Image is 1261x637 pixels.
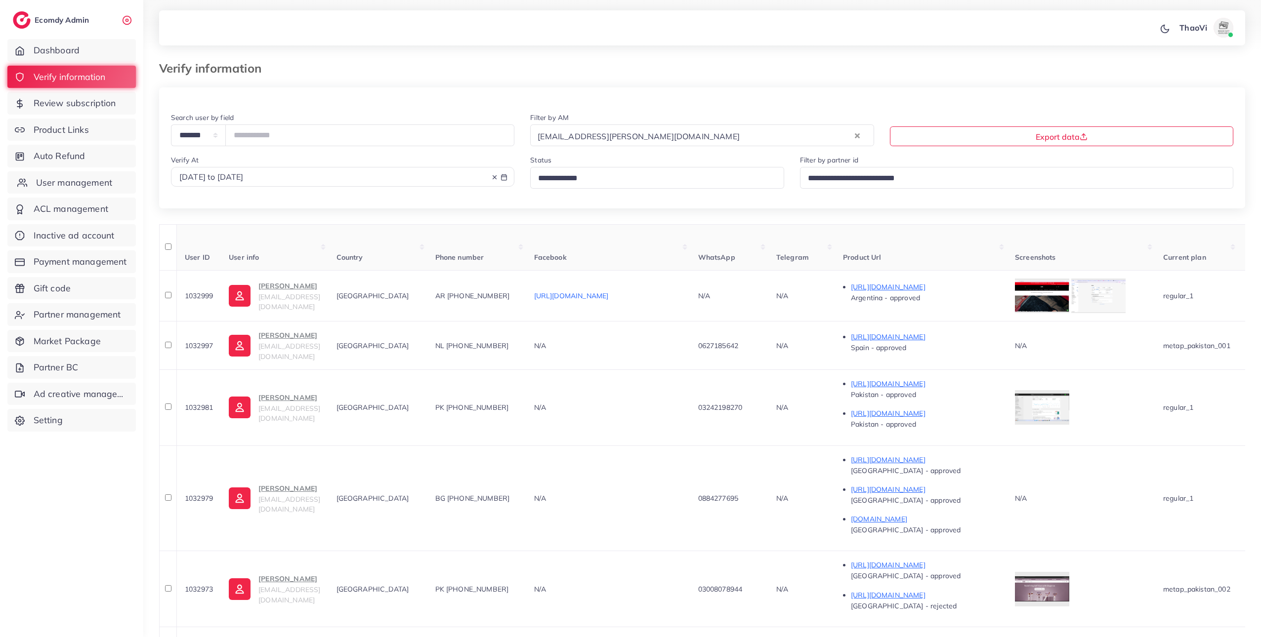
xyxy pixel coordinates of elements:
[1163,585,1230,594] span: metap_pakistan_002
[851,559,999,571] p: [URL][DOMAIN_NAME]
[7,383,136,405] a: Ad creative management
[890,126,1233,146] button: Export data
[258,404,320,423] span: [EMAIL_ADDRESS][DOMAIN_NAME]
[229,482,320,515] a: [PERSON_NAME][EMAIL_ADDRESS][DOMAIN_NAME]
[7,66,136,88] a: Verify information
[776,494,788,503] span: N/A
[229,392,320,424] a: [PERSON_NAME][EMAIL_ADDRESS][DOMAIN_NAME]
[698,341,739,350] span: 0627185642
[776,291,788,300] span: N/A
[34,229,115,242] span: Inactive ad account
[7,250,136,273] a: Payment management
[698,253,735,262] span: WhatsApp
[851,454,999,466] p: [URL][DOMAIN_NAME]
[229,285,251,307] img: ic-user-info.36bf1079.svg
[7,303,136,326] a: Partner management
[851,496,961,505] span: [GEOGRAPHIC_DATA] - approved
[7,409,136,432] a: Setting
[1163,494,1193,503] span: regular_1
[7,198,136,220] a: ACL management
[1036,132,1088,142] span: Export data
[258,342,320,360] span: [EMAIL_ADDRESS][DOMAIN_NAME]
[35,15,91,25] h2: Ecomdy Admin
[7,171,136,194] a: User management
[185,253,210,262] span: User ID
[7,145,136,167] a: Auto Refund
[851,571,961,580] span: [GEOGRAPHIC_DATA] - approved
[229,335,251,357] img: ic-user-info.36bf1079.svg
[258,392,320,403] p: [PERSON_NAME]
[804,171,1220,186] input: Search for option
[7,277,136,300] a: Gift code
[534,585,546,594] span: N/A
[7,39,136,62] a: Dashboard
[34,388,128,400] span: Ad creative management
[1174,18,1237,38] a: ThaoViavatar
[851,407,999,419] p: [URL][DOMAIN_NAME]
[800,155,858,165] label: Filter by partner id
[229,329,320,361] a: [PERSON_NAME][EMAIL_ADDRESS][DOMAIN_NAME]
[530,124,874,146] div: Search for option
[851,601,957,610] span: [GEOGRAPHIC_DATA] - rejected
[229,253,259,262] span: User info
[34,308,121,321] span: Partner management
[336,291,409,300] span: [GEOGRAPHIC_DATA]
[171,155,199,165] label: Verify At
[185,585,213,594] span: 1032973
[34,414,63,427] span: Setting
[34,97,116,110] span: Review subscription
[336,341,409,350] span: [GEOGRAPHIC_DATA]
[776,585,788,594] span: N/A
[336,494,409,503] span: [GEOGRAPHIC_DATA]
[7,330,136,353] a: Market Package
[229,397,251,418] img: ic-user-info.36bf1079.svg
[851,483,999,495] p: [URL][DOMAIN_NAME]
[34,123,89,136] span: Product Links
[534,253,567,262] span: Facebook
[530,113,569,122] label: Filter by AM
[258,280,320,292] p: [PERSON_NAME]
[171,113,234,122] label: Search user by field
[800,167,1233,188] div: Search for option
[530,155,551,165] label: Status
[34,150,85,162] span: Auto Refund
[258,482,320,494] p: [PERSON_NAME]
[258,573,320,585] p: [PERSON_NAME]
[258,585,320,604] span: [EMAIL_ADDRESS][DOMAIN_NAME]
[1015,253,1056,262] span: Screenshots
[435,291,510,300] span: AR [PHONE_NUMBER]
[179,172,244,182] span: [DATE] to [DATE]
[34,71,106,83] span: Verify information
[534,341,546,350] span: N/A
[34,335,101,348] span: Market Package
[851,378,999,390] p: [URL][DOMAIN_NAME]
[536,129,742,144] span: [EMAIL_ADDRESS][PERSON_NAME][DOMAIN_NAME]
[851,420,916,429] span: Pakistan - approved
[534,291,609,300] a: [URL][DOMAIN_NAME]
[698,291,710,300] span: N/A
[1163,403,1193,412] span: regular_1
[1163,341,1230,350] span: metap_pakistan_001
[698,403,743,412] span: 03242198270
[435,253,484,262] span: Phone number
[776,253,809,262] span: Telegram
[258,292,320,311] span: [EMAIL_ADDRESS][DOMAIN_NAME]
[843,253,882,262] span: Product Url
[258,495,320,514] span: [EMAIL_ADDRESS][DOMAIN_NAME]
[534,403,546,412] span: N/A
[336,253,363,262] span: Country
[1071,280,1126,312] img: img uploaded
[185,291,213,300] span: 1032999
[776,341,788,350] span: N/A
[1015,394,1069,421] img: img uploaded
[7,356,136,379] a: Partner BC
[1163,253,1206,262] span: Current plan
[185,494,213,503] span: 1032979
[851,331,999,343] p: [URL][DOMAIN_NAME]
[851,525,961,534] span: [GEOGRAPHIC_DATA] - approved
[530,167,784,188] div: Search for option
[258,329,320,341] p: [PERSON_NAME]
[1015,341,1027,350] span: N/A
[1163,291,1193,300] span: regular_1
[743,128,852,144] input: Search for option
